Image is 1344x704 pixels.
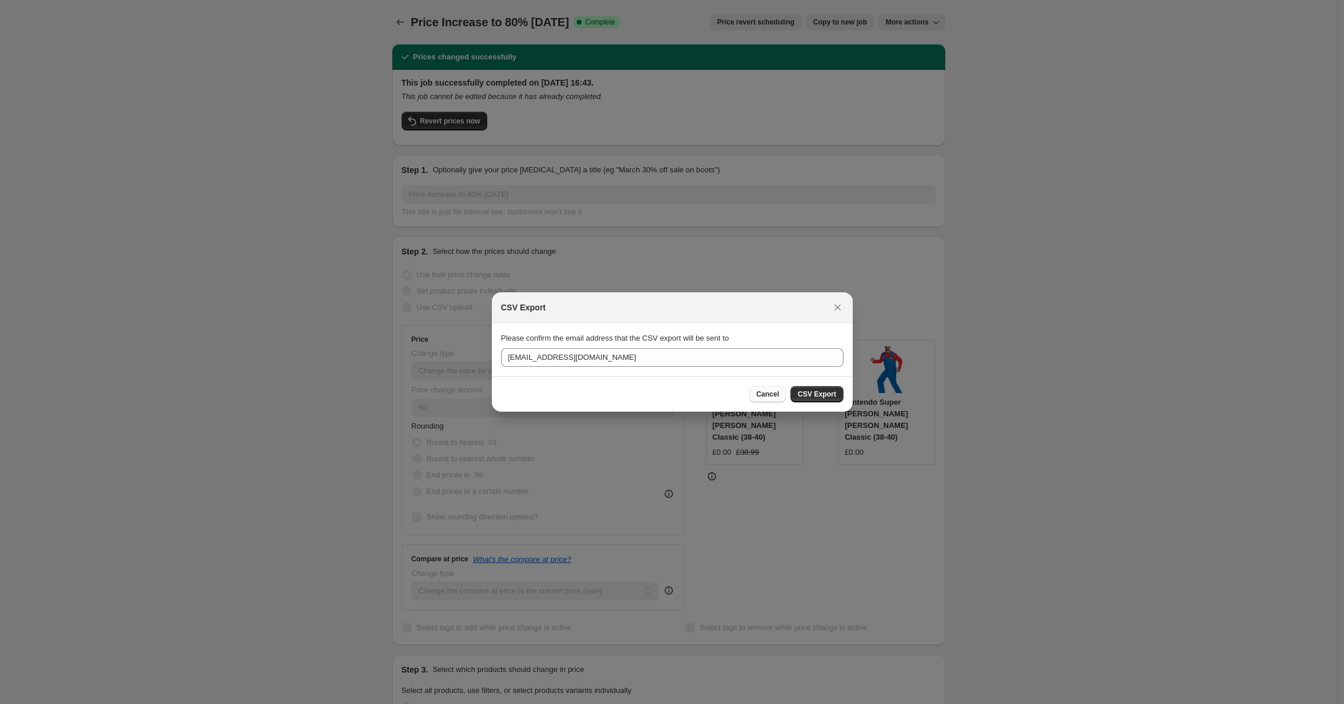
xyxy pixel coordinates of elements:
[501,334,729,342] span: Please confirm the email address that the CSV export will be sent to
[829,299,846,316] button: Close
[749,386,786,402] button: Cancel
[756,390,779,399] span: Cancel
[797,390,836,399] span: CSV Export
[501,302,546,313] h2: CSV Export
[790,386,843,402] button: CSV Export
